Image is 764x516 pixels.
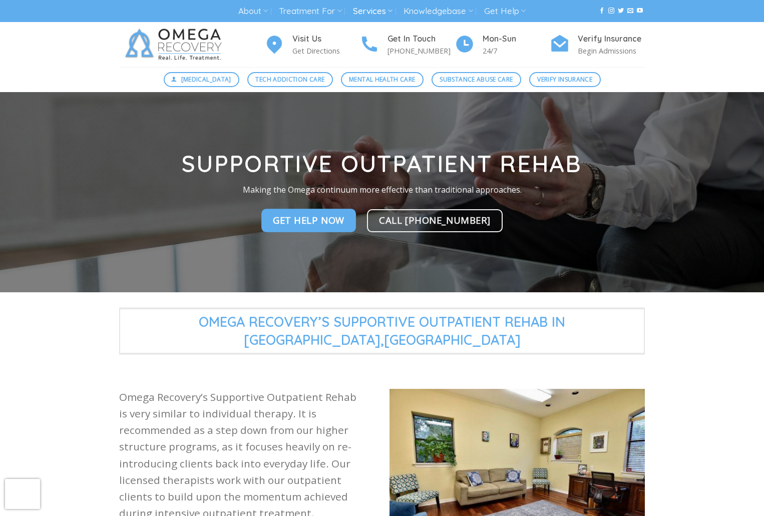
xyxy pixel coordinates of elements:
a: Mental Health Care [341,72,424,87]
span: Tech Addiction Care [255,75,324,84]
a: Substance Abuse Care [432,72,521,87]
a: CALL [PHONE_NUMBER] [367,209,503,232]
span: Omega Recovery’s Supportive Outpatient Rehab in [GEOGRAPHIC_DATA],[GEOGRAPHIC_DATA] [119,308,645,354]
a: About [238,2,268,21]
span: Substance Abuse Care [440,75,513,84]
a: Send us an email [627,8,633,15]
p: Making the Omega continuum more effective than traditional approaches. [152,184,612,197]
a: [MEDICAL_DATA] [164,72,240,87]
a: Services [353,2,393,21]
p: Begin Admissions [578,45,645,57]
span: Get Help Now [273,213,344,228]
a: Follow on Facebook [599,8,605,15]
h4: Get In Touch [388,33,455,46]
a: Verify Insurance [529,72,601,87]
p: Get Directions [292,45,359,57]
a: Get Help Now [261,209,356,232]
a: Treatment For [279,2,341,21]
span: Mental Health Care [349,75,415,84]
span: Verify Insurance [537,75,592,84]
a: Follow on Twitter [618,8,624,15]
span: [MEDICAL_DATA] [181,75,231,84]
p: [PHONE_NUMBER] [388,45,455,57]
h4: Verify Insurance [578,33,645,46]
h4: Visit Us [292,33,359,46]
a: Tech Addiction Care [247,72,333,87]
span: CALL [PHONE_NUMBER] [379,213,491,227]
a: Get In Touch [PHONE_NUMBER] [359,33,455,57]
a: Follow on Instagram [608,8,614,15]
a: Knowledgebase [404,2,473,21]
a: Get Help [484,2,526,21]
a: Follow on YouTube [637,8,643,15]
a: Visit Us Get Directions [264,33,359,57]
p: 24/7 [483,45,550,57]
h4: Mon-Sun [483,33,550,46]
img: Omega Recovery [119,22,232,67]
strong: Supportive Outpatient Rehab [182,149,582,178]
a: Verify Insurance Begin Admissions [550,33,645,57]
